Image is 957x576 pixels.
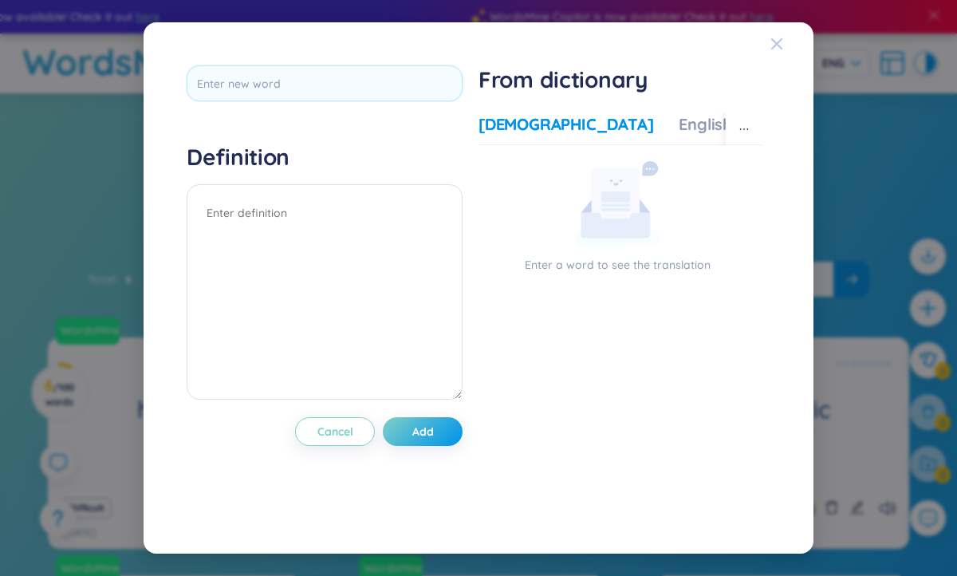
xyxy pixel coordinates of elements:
[478,256,756,274] p: Enter a word to see the translation
[412,424,434,440] span: Add
[478,113,653,136] div: [DEMOGRAPHIC_DATA]
[726,113,762,145] button: ellipsis
[187,143,463,172] h4: Definition
[317,424,353,440] span: Cancel
[738,124,750,135] span: ellipsis
[478,65,762,94] h1: From dictionary
[770,22,813,65] button: Close
[187,65,463,101] input: Enter new word
[679,113,732,136] div: English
